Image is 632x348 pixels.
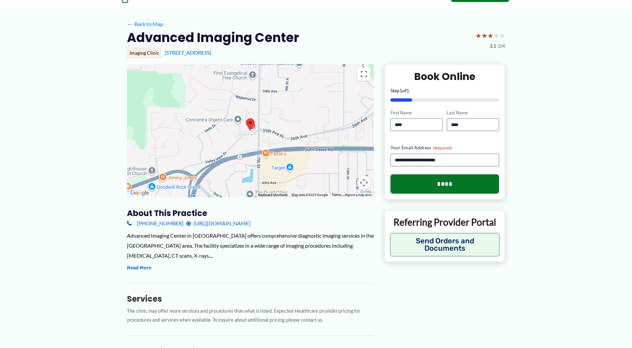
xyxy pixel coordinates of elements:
span: ★ [481,29,487,42]
avayaelement: [PHONE_NUMBER] [137,220,184,226]
p: The clinic may offer more services and procedures than what is listed. Expected Healthcare provid... [127,307,374,325]
label: Last Name [447,110,499,116]
span: ★ [499,29,505,42]
h2: Book Online [390,70,499,83]
span: 3.1 [490,42,496,50]
label: Your Email Address [390,144,499,151]
a: [URL][DOMAIN_NAME] [186,218,251,228]
div: Imaging Clinic [127,47,162,59]
a: [PHONE_NUMBER] [127,218,184,228]
span: ← [127,21,133,27]
div: Advanced Imaging Center in [GEOGRAPHIC_DATA] offers comprehensive diagnostic imaging services in ... [127,231,374,260]
span: (24) [497,42,505,50]
p: Step of [390,88,499,93]
img: Google [129,189,151,197]
span: ★ [493,29,499,42]
span: (Required) [433,145,452,150]
label: First Name [390,110,443,116]
button: Send Orders and Documents [390,233,500,256]
button: Toggle fullscreen view [357,67,370,81]
h2: Advanced Imaging Center [127,29,299,46]
a: Terms (opens in new tab) [332,193,341,197]
span: 1 [399,88,402,93]
button: Map camera controls [357,176,370,189]
span: 5 [406,88,409,93]
a: Open this area in Google Maps (opens a new window) [129,189,151,197]
span: Map data ©2025 Google [292,193,328,197]
a: Report a map error [345,193,372,197]
button: Keyboard shortcuts [258,193,288,197]
a: ←Back to Map [127,19,163,29]
a: [STREET_ADDRESS] [165,49,211,56]
span: ★ [487,29,493,42]
h3: About this practice [127,208,374,218]
h3: Services [127,294,374,304]
p: Referring Provider Portal [390,216,500,228]
span: ★ [475,29,481,42]
button: Read More [127,264,151,272]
